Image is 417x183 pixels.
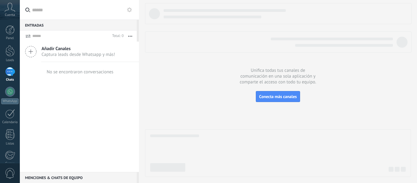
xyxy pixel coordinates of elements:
[259,94,297,99] span: Conecta más canales
[47,69,114,75] div: No se encontraron conversaciones
[110,33,124,39] div: Total: 0
[1,36,19,40] div: Panel
[1,142,19,146] div: Listas
[1,120,19,124] div: Calendario
[1,98,19,104] div: WhatsApp
[1,78,19,82] div: Chats
[256,91,300,102] button: Conecta más canales
[20,172,137,183] div: Menciones & Chats de equipo
[5,13,15,17] span: Cuenta
[20,20,137,31] div: Entradas
[1,58,19,62] div: Leads
[42,52,115,57] span: Captura leads desde Whatsapp y más!
[1,162,19,166] div: Correo
[42,46,115,52] span: Añadir Canales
